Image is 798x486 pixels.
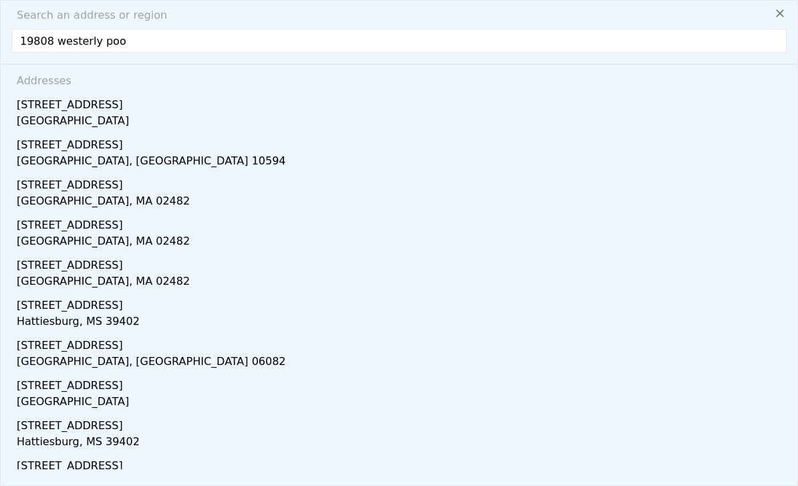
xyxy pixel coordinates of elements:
div: [GEOGRAPHIC_DATA], MA 02482 [17,273,787,292]
div: Hattiesburg, MS 39402 [17,314,787,332]
div: [STREET_ADDRESS] [17,132,787,153]
div: [STREET_ADDRESS] [17,292,787,314]
div: [STREET_ADDRESS] [17,372,787,394]
div: [STREET_ADDRESS] [17,412,787,434]
div: [STREET_ADDRESS] [17,332,787,354]
div: Addresses [11,65,787,92]
span: Search an address or region [6,7,167,23]
div: [STREET_ADDRESS] [17,252,787,273]
div: [GEOGRAPHIC_DATA], MA 02482 [17,233,787,252]
div: [STREET_ADDRESS] [17,92,787,113]
div: [STREET_ADDRESS] [17,453,787,474]
div: [STREET_ADDRESS] [17,212,787,233]
div: [GEOGRAPHIC_DATA], [GEOGRAPHIC_DATA] 10594 [17,153,787,172]
div: Hattiesburg, MS 39402 [17,434,787,453]
div: [STREET_ADDRESS] [17,172,787,193]
div: [GEOGRAPHIC_DATA] [17,113,787,132]
div: [GEOGRAPHIC_DATA], MA 02482 [17,193,787,212]
div: [GEOGRAPHIC_DATA], [GEOGRAPHIC_DATA] 06082 [17,354,787,372]
div: [GEOGRAPHIC_DATA] [17,394,787,412]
